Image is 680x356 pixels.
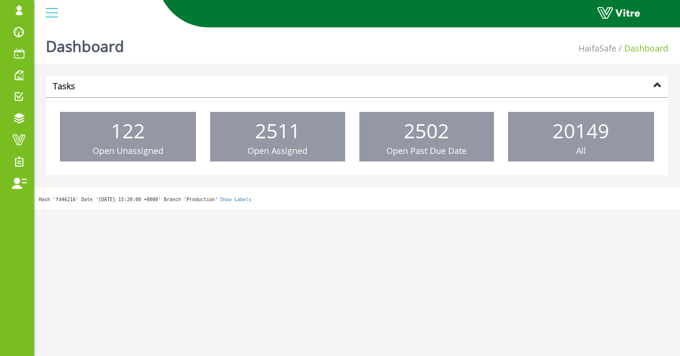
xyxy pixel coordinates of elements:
strong: Tasks [53,80,75,92]
a: HaifaSafe [578,42,616,54]
span: Hash 'fd46216' Date '[DATE] 15:20:00 +0000' Branch 'Production' [39,197,218,202]
span: 2502 [404,117,449,144]
span: All [576,145,586,156]
h1: Dashboard [46,24,124,64]
span: 20149 [552,117,609,144]
span: Open Assigned [247,145,307,156]
span: Open Unassigned [93,145,163,156]
li: Dashboard [616,42,668,55]
a: 20149 All [508,112,654,162]
a: Show Labels [220,197,251,202]
a: 2511 Open Assigned [210,112,345,162]
span: 122 [111,117,145,144]
span: 2511 [255,117,300,144]
a: 122 Open Unassigned [60,112,196,162]
span: Open Past Due Date [386,145,467,156]
a: 2502 Open Past Due Date [359,112,494,162]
